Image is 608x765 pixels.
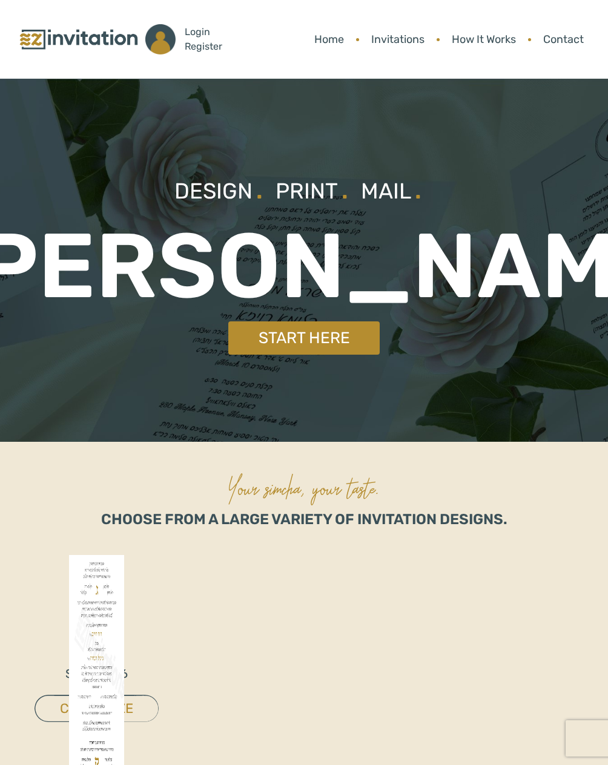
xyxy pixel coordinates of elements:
[446,25,522,54] a: How It Works
[185,25,222,54] p: Login Register
[228,460,380,514] p: Your simcha, your taste.
[341,170,349,206] span: .
[35,695,159,722] a: CUSTOMIZE
[365,25,431,54] a: Invitations
[101,508,507,530] p: Choose from a large variety of invitation designs.
[174,166,434,211] p: Design Print Mail
[35,665,159,683] p: STYLE #26
[537,25,590,54] a: Contact
[18,27,139,53] img: logo.png
[145,24,176,54] img: ico_account.png
[308,25,350,54] a: Home
[256,170,263,206] span: .
[228,321,380,355] a: Start Here
[69,555,124,761] img: 26_2025-02-03_185147.575306.jpg
[414,170,422,206] span: .
[139,18,228,61] a: LoginRegister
